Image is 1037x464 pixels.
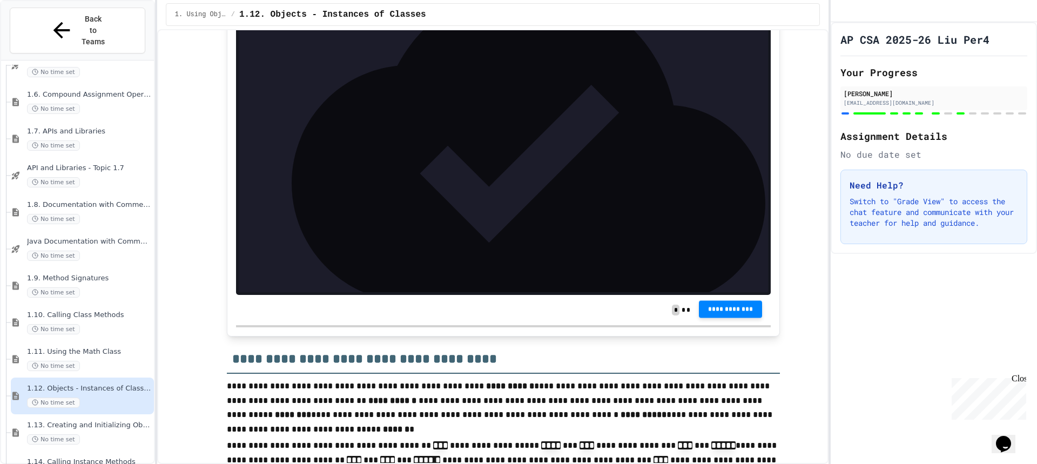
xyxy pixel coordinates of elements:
span: 1.8. Documentation with Comments and Preconditions [27,200,152,210]
div: No due date set [840,148,1027,161]
span: 1.7. APIs and Libraries [27,127,152,136]
span: Java Documentation with Comments - Topic 1.8 [27,237,152,246]
span: No time set [27,67,80,77]
iframe: chat widget [947,374,1026,420]
h1: AP CSA 2025-26 Liu Per4 [840,32,989,47]
span: No time set [27,104,80,114]
span: 1.12. Objects - Instances of Classes [239,8,426,21]
span: 1.11. Using the Math Class [27,347,152,357]
button: Back to Teams [10,8,145,53]
span: No time set [27,398,80,408]
h2: Your Progress [840,65,1027,80]
iframe: chat widget [992,421,1026,453]
span: API and Libraries - Topic 1.7 [27,164,152,173]
p: Switch to "Grade View" to access the chat feature and communicate with your teacher for help and ... [850,196,1018,228]
span: No time set [27,177,80,187]
span: No time set [27,214,80,224]
span: 1.9. Method Signatures [27,274,152,283]
span: No time set [27,324,80,334]
span: No time set [27,361,80,371]
span: No time set [27,251,80,261]
span: No time set [27,287,80,298]
span: 1. Using Objects and Methods [175,10,227,19]
span: No time set [27,434,80,445]
h2: Assignment Details [840,129,1027,144]
span: No time set [27,140,80,151]
span: 1.13. Creating and Initializing Objects: Constructors [27,421,152,430]
span: / [231,10,235,19]
h3: Need Help? [850,179,1018,192]
span: 1.6. Compound Assignment Operators [27,90,152,99]
span: Back to Teams [80,14,106,48]
div: [PERSON_NAME] [844,89,1024,98]
span: 1.12. Objects - Instances of Classes [27,384,152,393]
div: Chat with us now!Close [4,4,75,69]
div: [EMAIL_ADDRESS][DOMAIN_NAME] [844,99,1024,107]
span: 1.10. Calling Class Methods [27,311,152,320]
